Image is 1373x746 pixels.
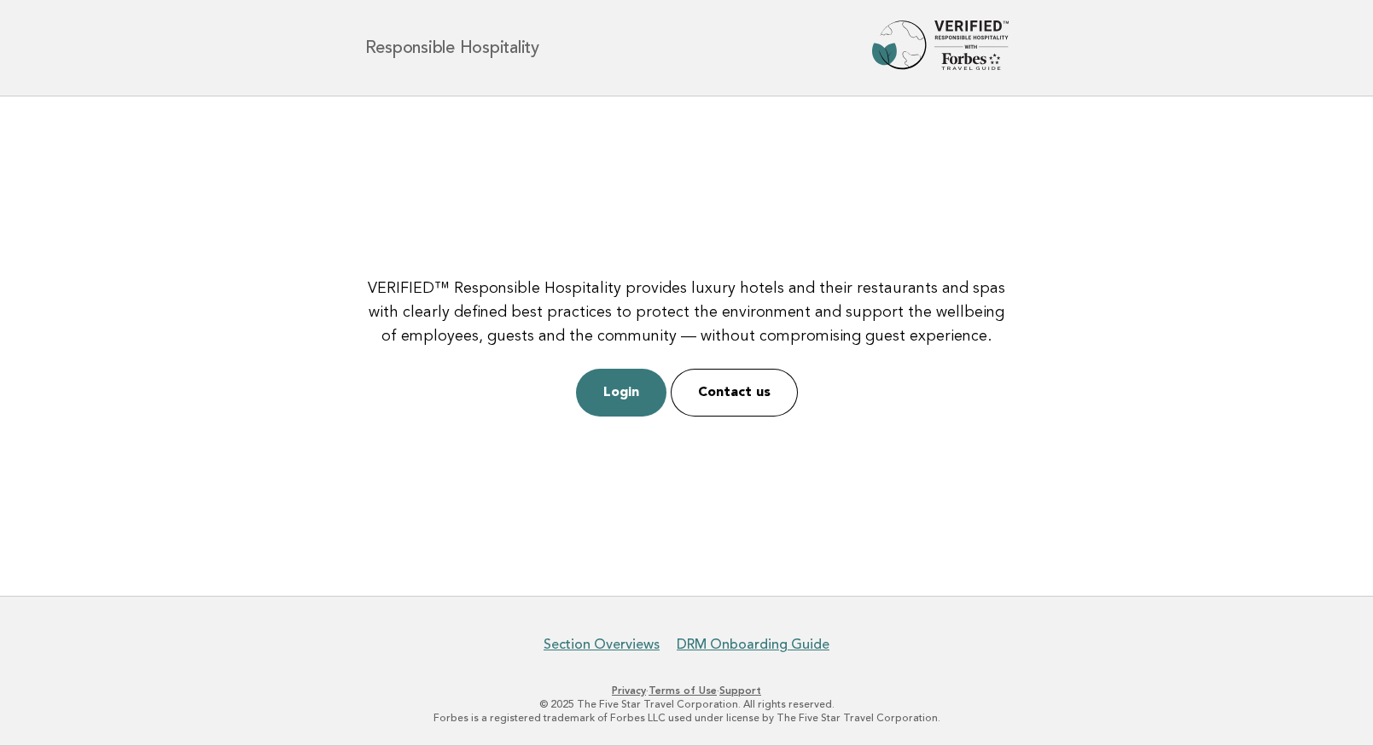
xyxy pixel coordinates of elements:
p: · · [165,684,1209,697]
h1: Responsible Hospitality [365,39,539,56]
a: Login [576,369,666,417]
a: Support [719,685,761,696]
a: Privacy [612,685,646,696]
p: Forbes is a registered trademark of Forbes LLC used under license by The Five Star Travel Corpora... [165,711,1209,725]
p: VERIFIED™ Responsible Hospitality provides luxury hotels and their restaurants and spas with clea... [362,277,1012,348]
p: © 2025 The Five Star Travel Corporation. All rights reserved. [165,697,1209,711]
a: Contact us [671,369,798,417]
a: Terms of Use [649,685,717,696]
a: Section Overviews [544,636,660,653]
a: DRM Onboarding Guide [677,636,829,653]
img: Forbes Travel Guide [872,20,1009,75]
